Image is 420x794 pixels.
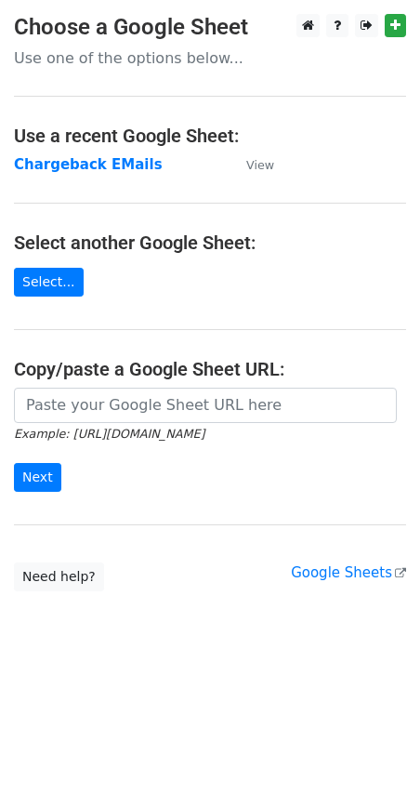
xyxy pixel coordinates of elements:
a: Need help? [14,562,104,591]
small: Example: [URL][DOMAIN_NAME] [14,427,204,441]
a: Select... [14,268,84,297]
a: Google Sheets [291,564,406,581]
h4: Copy/paste a Google Sheet URL: [14,358,406,380]
p: Use one of the options below... [14,48,406,68]
a: View [228,156,274,173]
small: View [246,158,274,172]
h3: Choose a Google Sheet [14,14,406,41]
h4: Select another Google Sheet: [14,232,406,254]
input: Paste your Google Sheet URL here [14,388,397,423]
h4: Use a recent Google Sheet: [14,125,406,147]
input: Next [14,463,61,492]
a: Chargeback EMails [14,156,163,173]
